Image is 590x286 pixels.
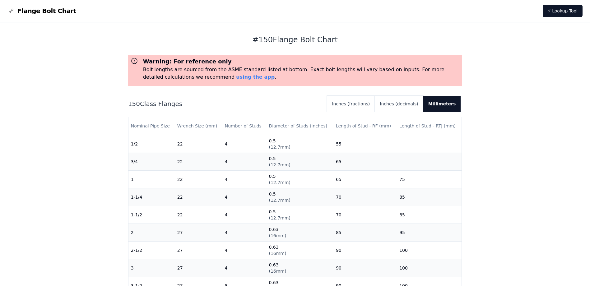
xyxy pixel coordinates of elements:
[266,241,333,259] td: 0.63
[397,117,462,135] th: Length of Stud - RTJ (mm)
[266,188,333,206] td: 0.5
[269,251,286,256] span: ( 16mm )
[128,135,175,153] td: 1/2
[269,269,286,274] span: ( 16mm )
[175,153,222,170] td: 22
[397,206,462,224] td: 85
[222,241,267,259] td: 4
[266,224,333,241] td: 0.63
[175,241,222,259] td: 27
[128,99,322,108] h2: 150 Class Flanges
[266,153,333,170] td: 0.5
[423,96,461,112] button: Millimeters
[333,259,397,277] td: 90
[333,117,397,135] th: Length of Stud - RF (mm)
[269,162,290,167] span: ( 12.7mm )
[7,7,76,15] a: Flange Bolt Chart LogoFlange Bolt Chart
[266,135,333,153] td: 0.5
[397,188,462,206] td: 85
[128,259,175,277] td: 3
[222,153,267,170] td: 4
[17,7,76,15] span: Flange Bolt Chart
[266,170,333,188] td: 0.5
[266,206,333,224] td: 0.5
[128,224,175,241] td: 2
[397,259,462,277] td: 100
[266,259,333,277] td: 0.63
[269,198,290,203] span: ( 12.7mm )
[175,259,222,277] td: 27
[269,145,290,150] span: ( 12.7mm )
[128,188,175,206] td: 1-1/4
[269,215,290,220] span: ( 12.7mm )
[175,135,222,153] td: 22
[175,170,222,188] td: 22
[222,135,267,153] td: 4
[333,188,397,206] td: 70
[397,170,462,188] td: 75
[143,66,460,81] p: Bolt lengths are sourced from the ASME standard listed at bottom. Exact bolt lengths will vary ba...
[333,170,397,188] td: 65
[397,241,462,259] td: 100
[143,57,460,66] h3: Warning: For reference only
[269,233,286,238] span: ( 16mm )
[543,5,583,17] a: ⚡ Lookup Tool
[128,170,175,188] td: 1
[333,135,397,153] td: 55
[175,188,222,206] td: 22
[222,188,267,206] td: 4
[175,224,222,241] td: 27
[222,224,267,241] td: 4
[236,74,275,80] a: using the app
[333,206,397,224] td: 70
[128,206,175,224] td: 1-1/2
[333,241,397,259] td: 90
[175,117,222,135] th: Wrench Size (mm)
[7,7,15,15] img: Flange Bolt Chart Logo
[327,96,375,112] button: Inches (fractions)
[333,224,397,241] td: 85
[222,206,267,224] td: 4
[397,224,462,241] td: 95
[222,259,267,277] td: 4
[375,96,423,112] button: Inches (decimals)
[333,153,397,170] td: 65
[128,241,175,259] td: 2-1/2
[128,153,175,170] td: 3/4
[269,180,290,185] span: ( 12.7mm )
[128,117,175,135] th: Nominal Pipe Size
[128,35,462,45] h1: # 150 Flange Bolt Chart
[222,170,267,188] td: 4
[175,206,222,224] td: 22
[222,117,267,135] th: Number of Studs
[266,117,333,135] th: Diameter of Studs (inches)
